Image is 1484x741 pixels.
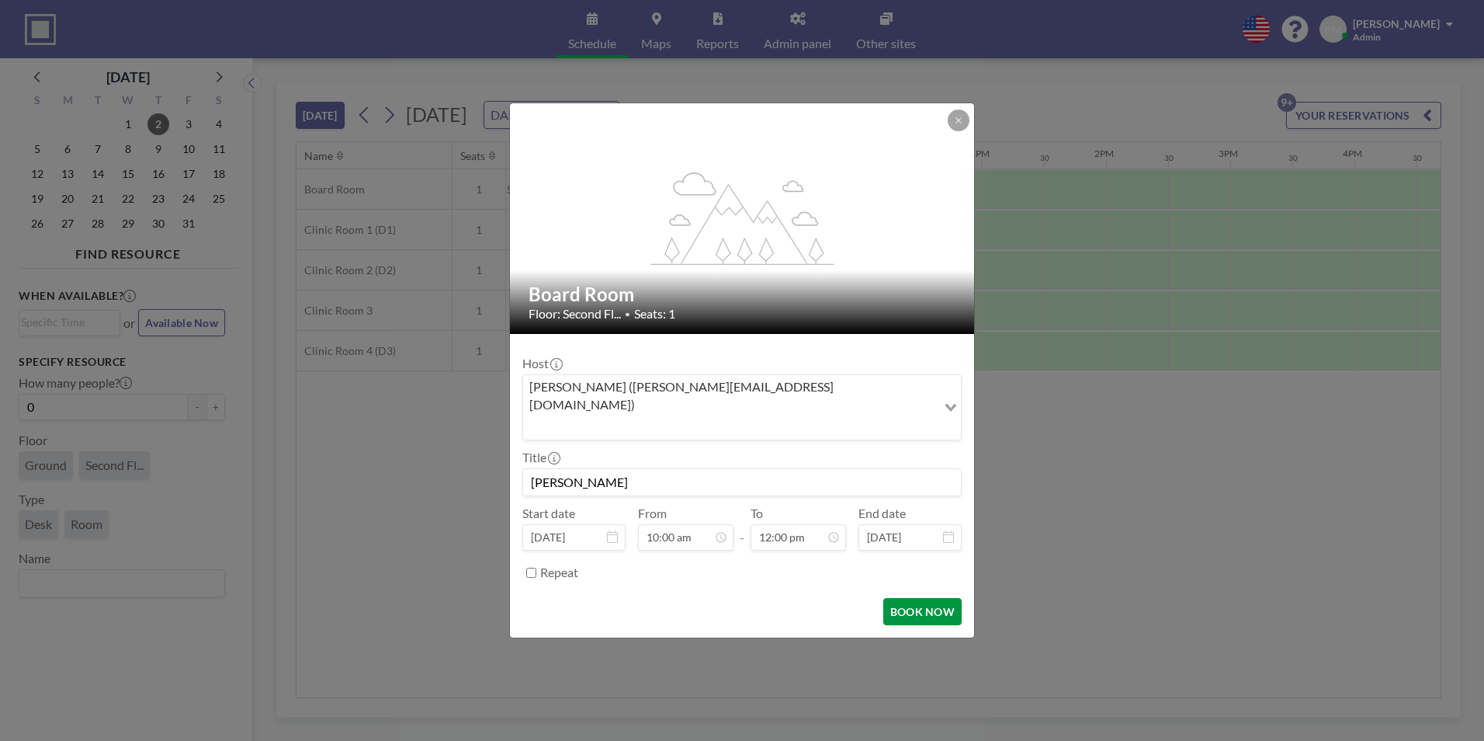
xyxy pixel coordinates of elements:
[651,171,834,264] g: flex-grow: 1.2;
[751,506,763,521] label: To
[638,506,667,521] label: From
[526,378,934,413] span: [PERSON_NAME] ([PERSON_NAME][EMAIL_ADDRESS][DOMAIN_NAME])
[540,565,578,580] label: Repeat
[529,306,621,322] span: Floor: Second Fl...
[625,308,630,320] span: •
[634,306,675,322] span: Seats: 1
[740,511,744,545] span: -
[525,416,935,437] input: Search for option
[529,283,957,306] h2: Board Room
[522,506,575,521] label: Start date
[522,356,561,371] label: Host
[523,469,961,496] input: Kate's reservation
[522,450,559,465] label: Title
[523,375,961,440] div: Search for option
[883,598,962,625] button: BOOK NOW
[858,506,906,521] label: End date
